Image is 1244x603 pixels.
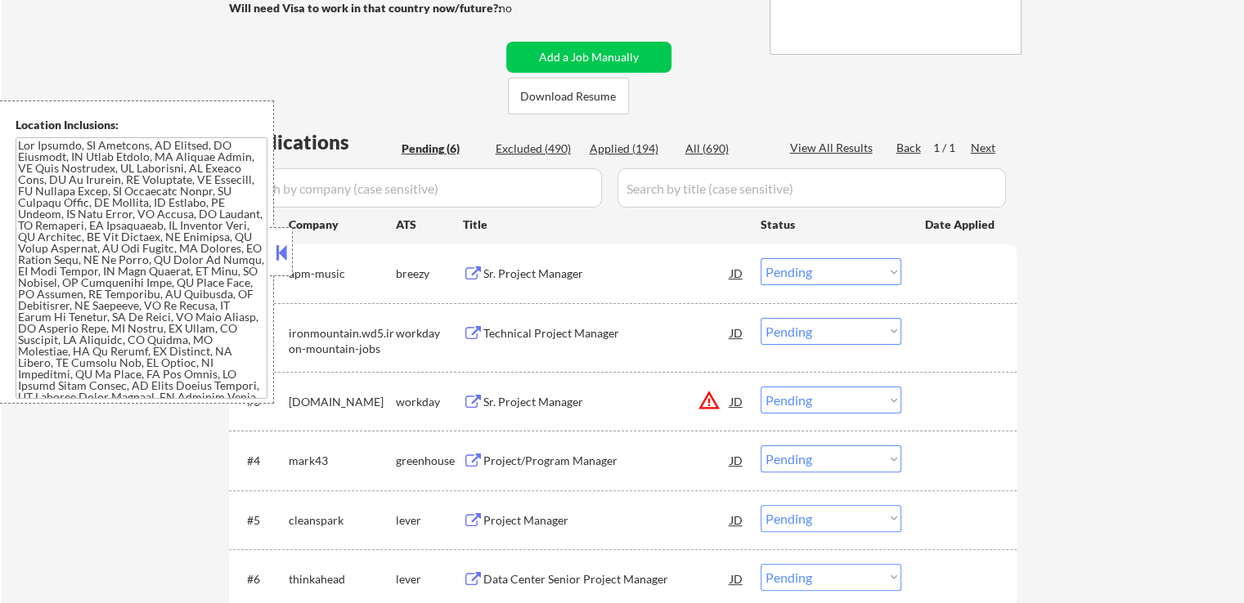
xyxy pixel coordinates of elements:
div: ATS [396,217,463,233]
div: apm-music [289,266,396,282]
div: JD [729,258,745,288]
div: Status [761,209,901,239]
input: Search by title (case sensitive) [618,168,1006,208]
div: Back [896,140,923,156]
div: Title [463,217,745,233]
div: 1 / 1 [933,140,971,156]
div: thinkahead [289,571,396,587]
div: lever [396,512,463,529]
div: JD [729,445,745,475]
div: Pending (6) [402,141,483,157]
div: breezy [396,266,463,282]
div: Technical Project Manager [483,325,730,342]
div: lever [396,571,463,587]
div: Next [971,140,997,156]
div: Date Applied [925,217,997,233]
div: workday [396,394,463,410]
button: warning_amber [698,389,721,412]
input: Search by company (case sensitive) [234,168,602,208]
div: #4 [247,453,276,469]
div: mark43 [289,453,396,469]
div: Sr. Project Manager [483,394,730,410]
div: Applications [234,132,396,152]
strong: Will need Visa to work in that country now/future?: [229,1,501,15]
div: View All Results [790,140,878,156]
div: #5 [247,512,276,529]
div: JD [729,564,745,593]
div: greenhouse [396,453,463,469]
div: ironmountain.wd5.iron-mountain-jobs [289,325,396,357]
div: cleanspark [289,512,396,529]
div: Location Inclusions: [16,117,267,133]
div: workday [396,325,463,342]
div: Applied (194) [590,141,671,157]
button: Add a Job Manually [506,42,671,73]
div: [DOMAIN_NAME] [289,394,396,410]
div: JD [729,318,745,347]
div: Company [289,217,396,233]
div: Project Manager [483,512,730,529]
div: Excluded (490) [496,141,577,157]
div: Sr. Project Manager [483,266,730,282]
button: Download Resume [508,78,629,114]
div: All (690) [685,141,767,157]
div: Data Center Senior Project Manager [483,571,730,587]
div: #6 [247,571,276,587]
div: Project/Program Manager [483,453,730,469]
div: JD [729,386,745,416]
div: JD [729,505,745,534]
